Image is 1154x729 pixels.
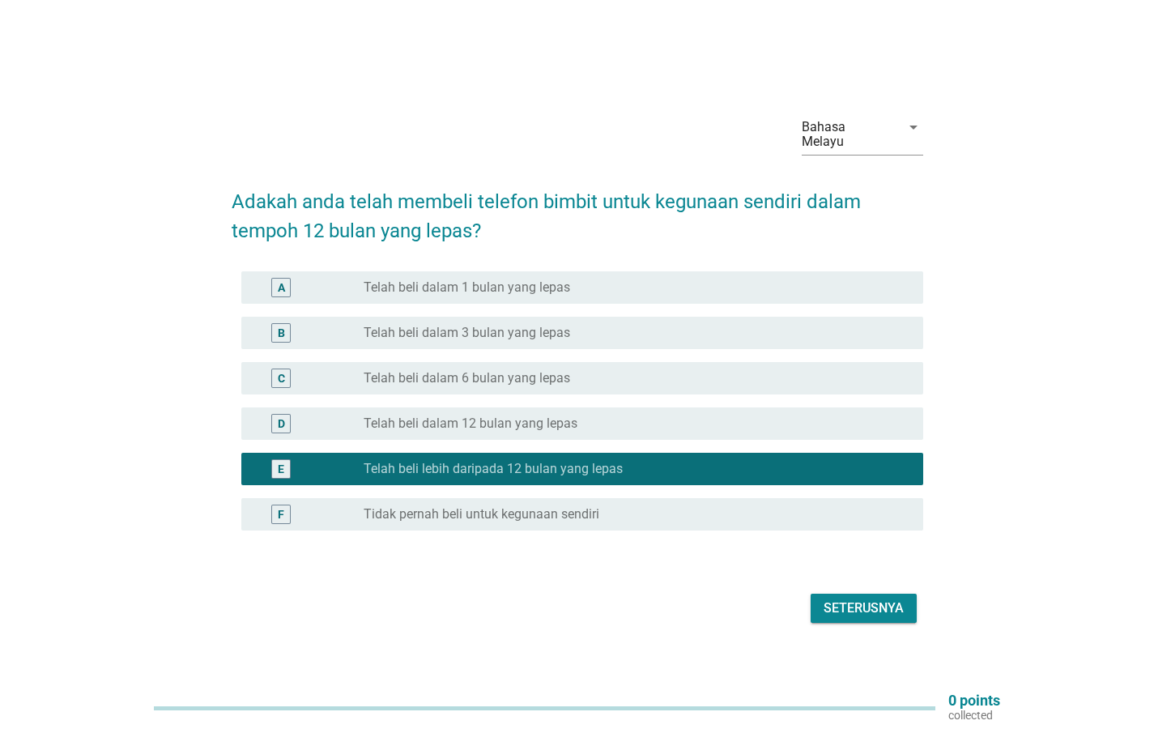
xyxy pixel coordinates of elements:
div: E [278,461,284,478]
div: Seterusnya [824,599,904,618]
div: F [278,506,284,523]
p: collected [948,708,1000,723]
button: Seterusnya [811,594,917,623]
div: C [278,370,285,387]
label: Telah beli dalam 12 bulan yang lepas [364,416,577,432]
h2: Adakah anda telah membeli telefon bimbit untuk kegunaan sendiri dalam tempoh 12 bulan yang lepas? [232,171,923,245]
label: Telah beli dalam 1 bulan yang lepas [364,279,570,296]
label: Tidak pernah beli untuk kegunaan sendiri [364,506,599,522]
label: Telah beli lebih daripada 12 bulan yang lepas [364,461,623,477]
p: 0 points [948,693,1000,708]
label: Telah beli dalam 6 bulan yang lepas [364,370,570,386]
i: arrow_drop_down [904,117,923,137]
div: D [278,416,285,433]
div: B [278,325,285,342]
label: Telah beli dalam 3 bulan yang lepas [364,325,570,341]
div: Bahasa Melayu [802,120,891,149]
div: A [278,279,285,296]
